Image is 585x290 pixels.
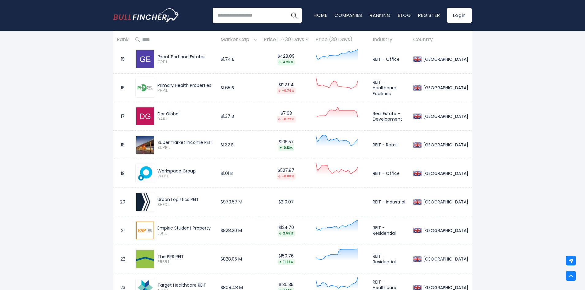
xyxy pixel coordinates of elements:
img: PHP.L.png [136,79,154,97]
div: [GEOGRAPHIC_DATA] [422,56,468,62]
a: Login [447,8,472,23]
div: -0.88% [277,173,296,180]
span: WKP.L [157,174,214,179]
div: Workspace Group [157,168,214,174]
th: Price (30 Days) [312,31,369,49]
div: The PRS REIT [157,254,214,259]
td: $828.05 M [217,245,260,273]
span: PRSR.L [157,259,214,265]
div: $105.57 [264,139,309,151]
td: 16 [113,74,132,102]
div: $210.07 [264,199,309,205]
span: GPE.L [157,60,214,65]
div: Empiric Student Property [157,225,214,231]
span: SUPR.L [157,145,214,150]
div: [GEOGRAPHIC_DATA] [422,114,468,119]
td: REIT - Residential [369,245,410,273]
td: REIT - Residential [369,216,410,245]
div: $7.63 [264,110,309,122]
td: $1.32 B [217,131,260,159]
div: $527.87 [264,168,309,180]
div: Target Healthcare REIT [157,282,214,288]
div: [GEOGRAPHIC_DATA] [422,199,468,205]
div: Price | 30 Days [264,37,309,43]
a: Home [314,12,327,18]
th: Country [410,31,472,49]
a: Register [418,12,440,18]
div: $122.94 [264,82,309,94]
span: ESP.L [157,231,214,236]
div: Primary Health Properties [157,83,214,88]
div: [GEOGRAPHIC_DATA] [422,228,468,233]
td: 17 [113,102,132,131]
div: [GEOGRAPHIC_DATA] [422,171,468,176]
span: Market Cap [221,35,252,44]
td: 18 [113,131,132,159]
td: $1.01 B [217,159,260,188]
th: Industry [369,31,410,49]
div: $124.70 [264,225,309,237]
div: [GEOGRAPHIC_DATA] [422,85,468,91]
a: Ranking [370,12,391,18]
div: [GEOGRAPHIC_DATA] [422,142,468,148]
div: Great Portland Estates [157,54,214,60]
div: Dar Global [157,111,214,117]
th: Rank [113,31,132,49]
div: Supermarket Income REIT [157,140,214,145]
button: Search [286,8,302,23]
td: Real Estate - Development [369,102,410,131]
td: $979.57 M [217,188,260,216]
div: 11.53% [278,259,295,265]
td: $1.65 B [217,74,260,102]
td: 21 [113,216,132,245]
div: 2.55% [278,230,295,237]
span: SHED.L [157,202,214,207]
td: $828.20 M [217,216,260,245]
td: REIT - Office [369,159,410,188]
div: $150.76 [264,253,309,265]
div: $428.89 [264,53,309,65]
a: Companies [334,12,362,18]
div: 4.26% [277,59,295,65]
td: 22 [113,245,132,273]
span: PHP.L [157,88,214,93]
a: Blog [398,12,411,18]
img: ESP.L.png [136,222,154,239]
img: SUPR.L.png [136,136,154,154]
div: Urban Logistics REIT [157,197,214,202]
td: REIT - Retail [369,131,410,159]
td: REIT - Office [369,45,410,74]
td: 20 [113,188,132,216]
img: Bullfincher logo [113,8,179,22]
td: $1.74 B [217,45,260,74]
div: [GEOGRAPHIC_DATA] [422,256,468,262]
span: DAR.L [157,117,214,122]
img: SHED.L.png [136,193,154,211]
div: -0.72% [277,116,296,122]
img: WKP.L.png [136,164,154,182]
td: REIT - Industrial [369,188,410,216]
div: -0.76% [277,87,296,94]
td: $1.37 B [217,102,260,131]
img: PRSR.L.png [136,250,154,268]
td: REIT - Healthcare Facilities [369,74,410,102]
a: Go to homepage [113,8,179,22]
div: 0.13% [278,145,294,151]
td: 19 [113,159,132,188]
td: 15 [113,45,132,74]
